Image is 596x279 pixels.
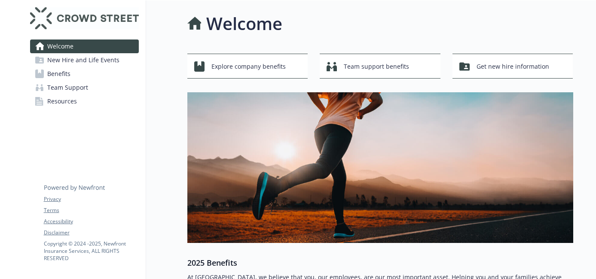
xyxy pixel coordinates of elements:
[320,54,440,79] button: Team support benefits
[187,54,308,79] button: Explore company benefits
[44,229,138,237] a: Disclaimer
[187,92,573,243] img: overview page banner
[44,218,138,225] a: Accessibility
[30,67,139,81] a: Benefits
[47,67,70,81] span: Benefits
[206,11,282,36] h1: Welcome
[30,81,139,94] a: Team Support
[47,39,73,53] span: Welcome
[44,206,138,214] a: Terms
[477,58,549,75] span: Get new hire information
[30,94,139,108] a: Resources
[47,81,88,94] span: Team Support
[47,53,119,67] span: New Hire and Life Events
[30,53,139,67] a: New Hire and Life Events
[44,195,138,203] a: Privacy
[47,94,77,108] span: Resources
[44,240,138,262] p: Copyright © 2024 - 2025 , Newfront Insurance Services, ALL RIGHTS RESERVED
[344,58,409,75] span: Team support benefits
[452,54,573,79] button: Get new hire information
[30,39,139,53] a: Welcome
[211,58,286,75] span: Explore company benefits
[187,257,573,269] h3: 2025 Benefits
